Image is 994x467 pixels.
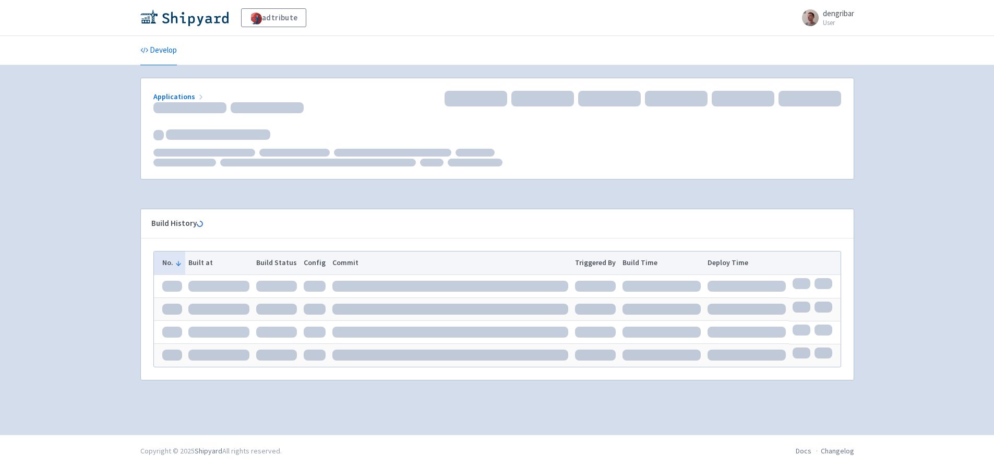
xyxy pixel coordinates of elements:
span: dengribar [823,8,854,18]
th: Build Time [619,252,704,274]
div: Build History [151,218,827,230]
th: Triggered By [572,252,619,274]
a: Docs [796,446,811,456]
th: Deploy Time [704,252,789,274]
th: Commit [329,252,572,274]
th: Build Status [253,252,301,274]
a: Shipyard [195,446,222,456]
button: No. [162,257,182,268]
a: adtribute [241,8,306,27]
a: Develop [140,36,177,65]
a: Applications [153,92,205,101]
a: dengribar User [796,9,854,26]
small: User [823,19,854,26]
th: Config [300,252,329,274]
a: Changelog [821,446,854,456]
th: Built at [185,252,253,274]
img: Shipyard logo [140,9,229,26]
div: Copyright © 2025 All rights reserved. [140,446,282,457]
